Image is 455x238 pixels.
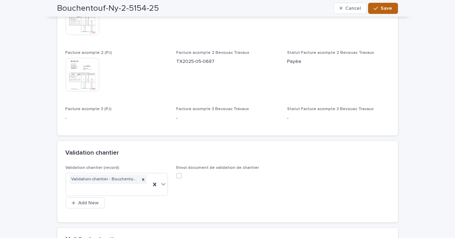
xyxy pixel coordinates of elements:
[287,107,374,111] span: Statut Facture acompte 3 Bevouac Travaux
[176,107,249,111] span: Facture acompte 3 Bevouac Travaux
[66,197,105,208] button: Add New
[368,3,398,14] button: Save
[66,115,168,122] p: -
[287,51,374,55] span: Statut Facture acompte 2 Bevouac Travaux
[70,175,140,184] div: Validation-chantier - Bouchentouf-Ny-2-5154-25
[176,115,279,122] p: -
[66,107,112,111] span: Facture acompte 3 (PJ)
[66,166,120,170] span: Validation chantier (record)
[66,51,112,55] span: Facture acompte 2 (PJ)
[381,6,392,11] span: Save
[334,3,367,14] button: Cancel
[176,166,259,170] span: Envoi document de validation de chantier
[78,200,99,205] span: Add New
[66,149,119,157] h2: Validation chantier
[176,58,279,65] p: TX2025-05-0687
[287,115,390,122] p: -
[176,51,249,55] span: Facture acompte 2 Bevouac Travaux
[57,3,159,14] h2: Bouchentouf-Ny-2-5154-25
[287,58,390,65] p: Payée
[345,6,361,11] span: Cancel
